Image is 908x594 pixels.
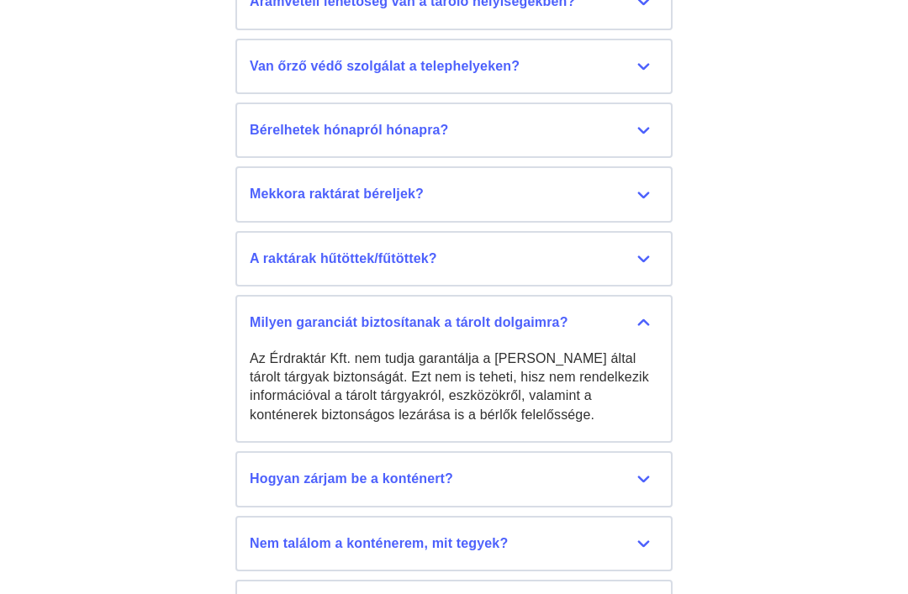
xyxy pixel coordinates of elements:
[235,103,673,158] button: Bérelhetek hónapról hónapra?
[235,295,673,443] button: Milyen garanciát biztosítanak a tárolt dolgaimra? Az Érdraktár Kft. nem tudja garantálja a [PERSO...
[250,250,658,268] div: A raktárak hűtöttek/fűtöttek?
[235,516,673,571] button: Nem találom a konténerem, mit tegyek?
[250,185,658,203] div: Mekkora raktárat béreljek?
[250,121,658,139] div: Bérelhetek hónapról hónapra?
[250,313,658,332] div: Milyen garanciát biztosítanak a tárolt dolgaimra?
[250,350,658,425] div: Az Érdraktár Kft. nem tudja garantálja a [PERSON_NAME] által tárolt tárgyak biztonságát. Ezt nem ...
[235,231,673,286] button: A raktárak hűtöttek/fűtöttek?
[235,451,673,507] button: Hogyan zárjam be a konténert?
[250,534,658,553] div: Nem találom a konténerem, mit tegyek?
[250,57,658,76] div: Van őrző védő szolgálat a telephelyeken?
[235,39,673,94] button: Van őrző védő szolgálat a telephelyeken?
[235,166,673,222] button: Mekkora raktárat béreljek?
[250,470,658,488] div: Hogyan zárjam be a konténert?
